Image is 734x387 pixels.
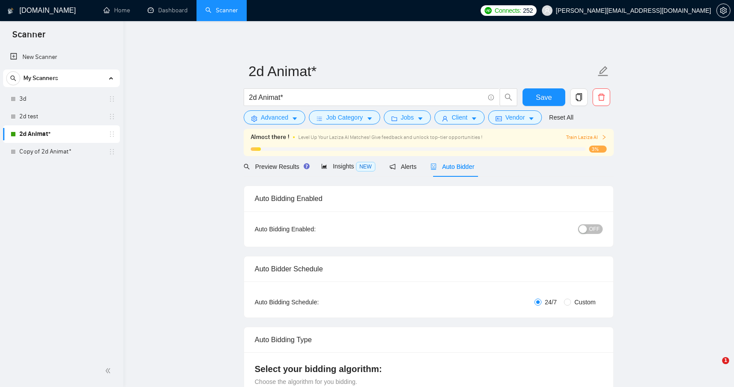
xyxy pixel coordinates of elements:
[417,115,423,122] span: caret-down
[3,48,120,66] li: New Scanner
[566,133,607,142] button: Train Laziza AI
[452,113,467,122] span: Client
[488,110,542,124] button: idcardVendorcaret-down
[19,108,103,125] a: 2d test
[495,6,521,15] span: Connects:
[105,366,114,375] span: double-left
[589,224,600,234] span: OFF
[505,113,525,122] span: Vendor
[316,115,323,122] span: bars
[10,48,113,66] a: New Scanner
[523,88,565,106] button: Save
[716,7,730,14] a: setting
[523,6,533,15] span: 252
[255,256,603,281] div: Auto Bidder Schedule
[434,110,485,124] button: userClientcaret-down
[244,110,305,124] button: settingAdvancedcaret-down
[255,186,603,211] div: Auto Bidding Enabled
[544,7,550,14] span: user
[597,66,609,77] span: edit
[104,7,130,14] a: homeHome
[488,95,494,100] span: info-circle
[108,113,115,120] span: holder
[249,92,484,103] input: Search Freelance Jobs...
[571,93,587,101] span: copy
[593,88,610,106] button: delete
[6,71,20,85] button: search
[367,115,373,122] span: caret-down
[496,115,502,122] span: idcard
[7,4,14,18] img: logo
[549,113,573,122] a: Reset All
[148,7,188,14] a: dashboardDashboard
[248,60,596,82] input: Scanner name...
[528,115,534,122] span: caret-down
[570,88,588,106] button: copy
[108,131,115,138] span: holder
[593,93,610,101] span: delete
[471,115,477,122] span: caret-down
[601,135,607,140] span: right
[389,163,417,170] span: Alerts
[251,115,257,122] span: setting
[571,297,599,307] span: Custom
[309,110,380,124] button: barsJob Categorycaret-down
[716,4,730,18] button: setting
[384,110,431,124] button: folderJobscaret-down
[23,69,58,87] span: My Scanners
[558,302,734,363] iframe: Intercom notifications message
[430,163,474,170] span: Auto Bidder
[255,224,371,234] div: Auto Bidding Enabled:
[205,7,238,14] a: searchScanner
[244,163,307,170] span: Preview Results
[244,164,250,170] span: search
[255,297,371,307] div: Auto Bidding Schedule:
[356,162,375,172] span: NEW
[255,327,603,352] div: Auto Bidding Type
[500,93,517,101] span: search
[3,69,120,161] li: My Scanners
[704,357,725,378] iframe: Intercom live chat
[19,125,103,143] a: 2d Animat*
[326,113,363,122] span: Job Category
[7,75,20,81] span: search
[19,143,103,161] a: Copy of 2d Animat*
[251,132,289,142] span: Almost there !
[303,162,311,170] div: Tooltip anchor
[722,357,729,364] span: 1
[108,95,115,102] span: holder
[292,115,298,122] span: caret-down
[19,90,103,108] a: 3d
[321,163,375,170] span: Insights
[255,363,603,375] h4: Select your bidding algorithm:
[541,297,560,307] span: 24/7
[401,113,414,122] span: Jobs
[298,134,482,140] span: Level Up Your Laziza AI Matches! Give feedback and unlock top-tier opportunities !
[589,146,607,153] span: 3%
[442,115,448,122] span: user
[391,115,397,122] span: folder
[108,148,115,155] span: holder
[500,88,517,106] button: search
[389,164,396,170] span: notification
[485,7,492,14] img: upwork-logo.png
[321,163,327,169] span: area-chart
[5,28,52,47] span: Scanner
[536,92,552,103] span: Save
[261,113,288,122] span: Advanced
[430,164,437,170] span: robot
